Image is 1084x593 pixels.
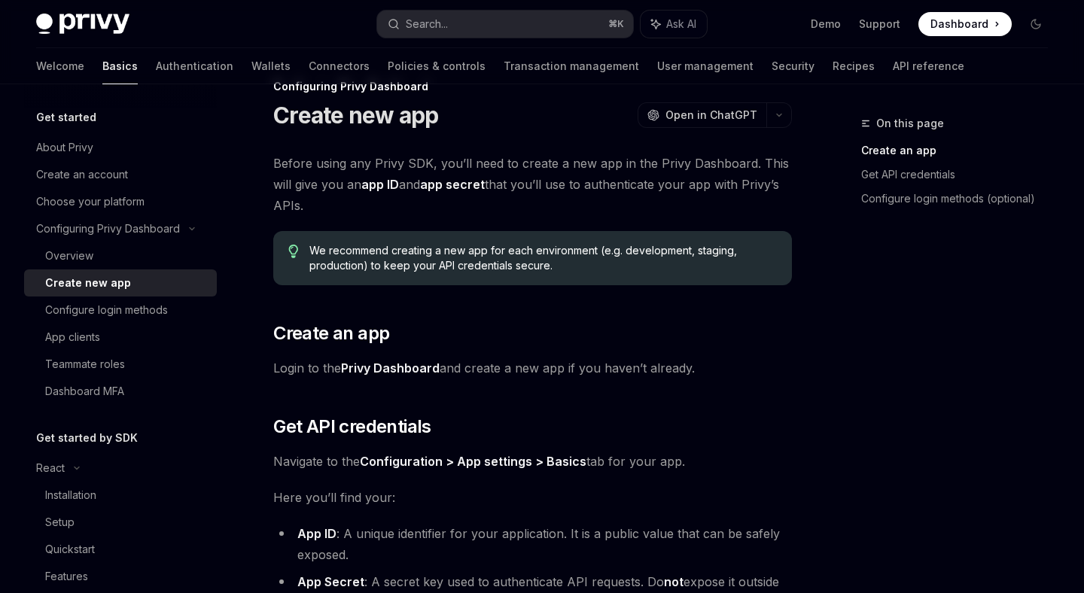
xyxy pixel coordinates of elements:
div: Quickstart [45,540,95,558]
span: ⌘ K [608,18,624,30]
strong: app ID [361,177,399,192]
div: Configuring Privy Dashboard [36,220,180,238]
div: Configuring Privy Dashboard [273,79,792,94]
div: Create new app [45,274,131,292]
span: Create an app [273,321,389,345]
a: Welcome [36,48,84,84]
a: User management [657,48,754,84]
div: Features [45,567,88,585]
a: Connectors [309,48,370,84]
a: Setup [24,509,217,536]
a: Support [859,17,900,32]
h5: Get started by SDK [36,429,138,447]
a: Configuration > App settings > Basics [360,454,586,470]
span: Here you’ll find your: [273,487,792,508]
a: Configure login methods (optional) [861,187,1060,211]
a: Wallets [251,48,291,84]
div: Configure login methods [45,301,168,319]
button: Search...⌘K [377,11,632,38]
a: Basics [102,48,138,84]
svg: Tip [288,245,299,258]
a: Features [24,563,217,590]
div: React [36,459,65,477]
button: Toggle dark mode [1024,12,1048,36]
strong: not [664,574,684,589]
span: Navigate to the tab for your app. [273,451,792,472]
div: Teammate roles [45,355,125,373]
a: Policies & controls [388,48,486,84]
span: Get API credentials [273,415,431,439]
a: Create an account [24,161,217,188]
a: Dashboard MFA [24,378,217,405]
div: Setup [45,513,75,531]
div: Overview [45,247,93,265]
div: About Privy [36,138,93,157]
strong: App Secret [297,574,364,589]
a: Recipes [833,48,875,84]
a: Quickstart [24,536,217,563]
li: : A unique identifier for your application. It is a public value that can be safely exposed. [273,523,792,565]
div: App clients [45,328,100,346]
a: Teammate roles [24,351,217,378]
a: API reference [893,48,964,84]
a: Choose your platform [24,188,217,215]
a: Configure login methods [24,296,217,324]
h5: Get started [36,108,96,126]
button: Open in ChatGPT [638,102,766,128]
a: Create new app [24,269,217,296]
a: Authentication [156,48,233,84]
div: Search... [406,15,448,33]
strong: app secret [420,177,485,192]
a: Installation [24,482,217,509]
a: Privy Dashboard [341,360,440,376]
button: Ask AI [641,11,707,38]
a: About Privy [24,134,217,161]
a: Create an app [861,138,1060,163]
span: On this page [876,114,944,132]
a: Security [772,48,815,84]
span: Login to the and create a new app if you haven’t already. [273,357,792,379]
span: Ask AI [666,17,696,32]
span: Before using any Privy SDK, you’ll need to create a new app in the Privy Dashboard. This will giv... [273,153,792,216]
a: Dashboard [918,12,1012,36]
a: Overview [24,242,217,269]
img: dark logo [36,14,129,35]
a: Demo [811,17,841,32]
div: Dashboard MFA [45,382,124,400]
a: App clients [24,324,217,351]
span: We recommend creating a new app for each environment (e.g. development, staging, production) to k... [309,243,777,273]
span: Dashboard [930,17,988,32]
span: Open in ChatGPT [665,108,757,123]
a: Get API credentials [861,163,1060,187]
strong: App ID [297,526,336,541]
h1: Create new app [273,102,439,129]
div: Create an account [36,166,128,184]
div: Installation [45,486,96,504]
a: Transaction management [504,48,639,84]
div: Choose your platform [36,193,145,211]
